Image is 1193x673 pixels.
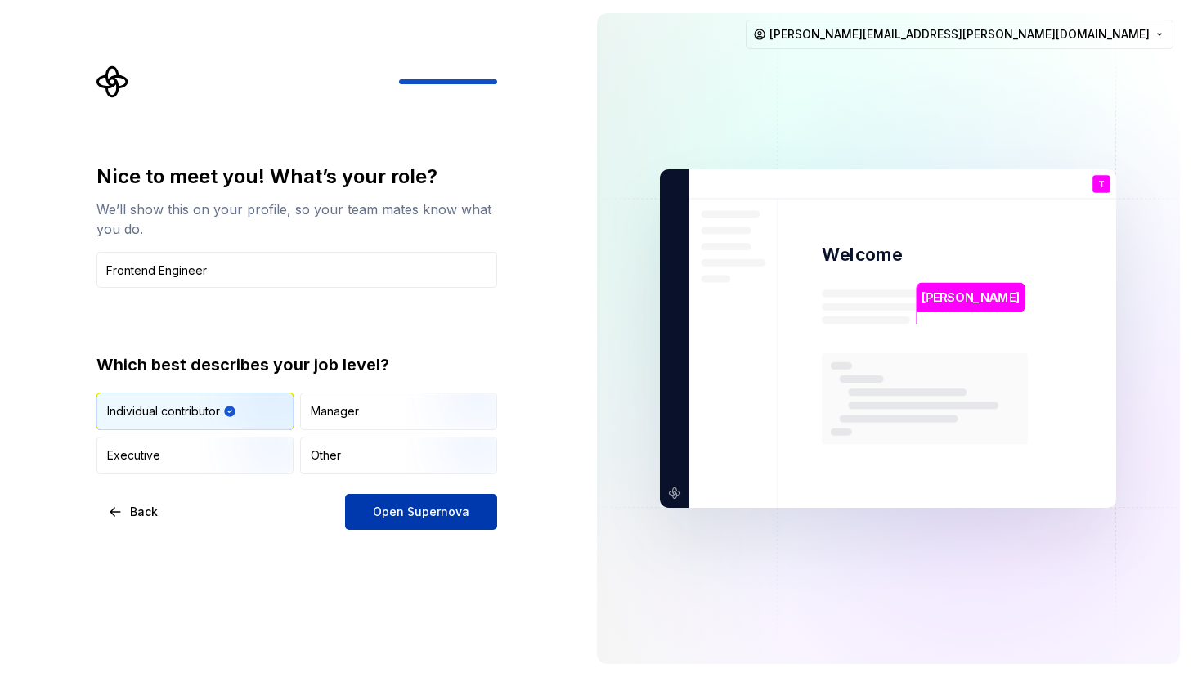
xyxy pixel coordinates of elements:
p: [PERSON_NAME] [922,289,1020,307]
span: [PERSON_NAME][EMAIL_ADDRESS][PERSON_NAME][DOMAIN_NAME] [769,26,1150,43]
div: Individual contributor [107,403,220,420]
svg: Supernova Logo [96,65,129,98]
div: We’ll show this on your profile, so your team mates know what you do. [96,200,497,239]
div: Nice to meet you! What’s your role? [96,164,497,190]
button: [PERSON_NAME][EMAIL_ADDRESS][PERSON_NAME][DOMAIN_NAME] [746,20,1173,49]
span: Open Supernova [373,504,469,520]
p: T [1098,180,1105,189]
div: Manager [311,403,359,420]
button: Open Supernova [345,494,497,530]
p: Welcome [822,243,902,267]
div: Other [311,447,341,464]
div: Which best describes your job level? [96,353,497,376]
input: Job title [96,252,497,288]
div: Executive [107,447,160,464]
span: Back [130,504,158,520]
button: Back [96,494,172,530]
